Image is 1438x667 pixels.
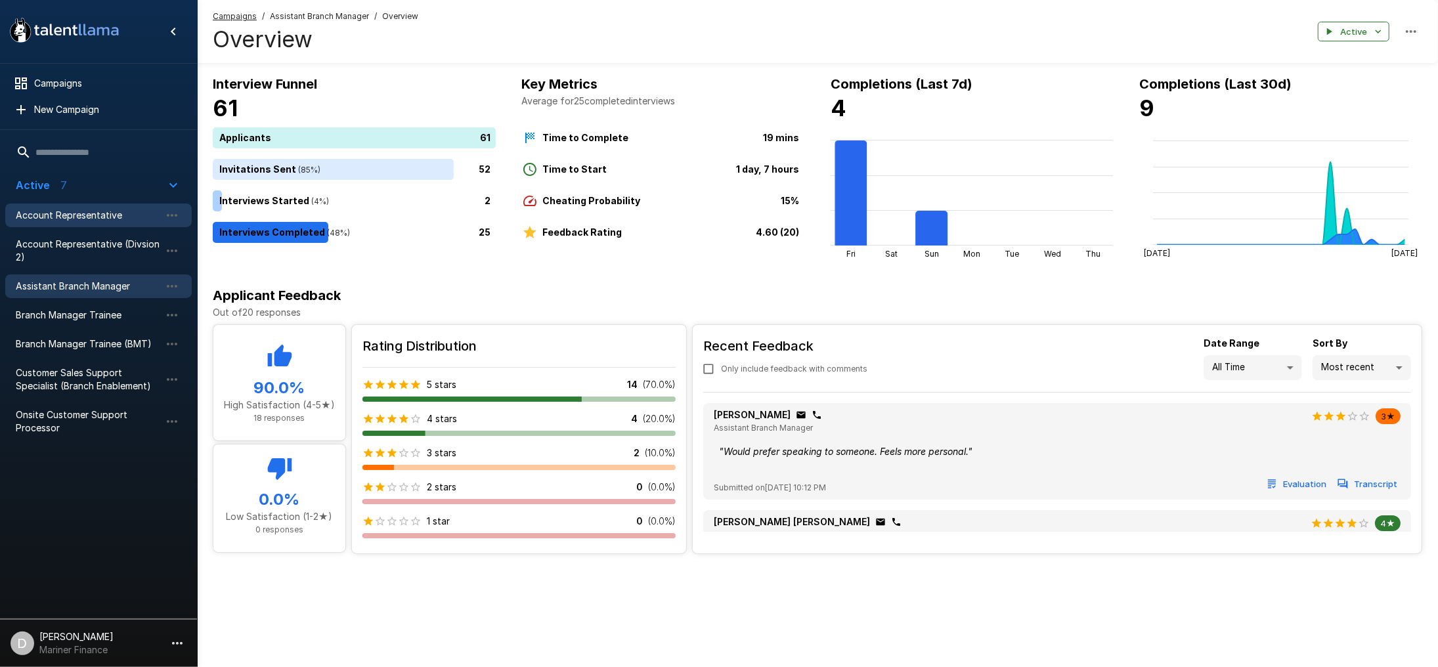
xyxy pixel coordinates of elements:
[634,446,640,460] p: 2
[831,76,972,92] b: Completions (Last 7d)
[756,226,799,238] b: 4.60 (20)
[262,10,265,23] span: /
[1313,337,1347,349] b: Sort By
[1140,95,1155,121] b: 9
[1044,249,1061,259] tspan: Wed
[714,481,826,494] span: Submitted on [DATE] 10:12 PM
[631,412,638,425] p: 4
[963,249,980,259] tspan: Mon
[643,412,676,425] p: ( 20.0 %)
[522,76,598,92] b: Key Metrics
[543,163,607,175] b: Time to Start
[636,481,643,494] p: 0
[427,446,456,460] p: 3 stars
[213,306,1422,319] p: Out of 20 responses
[648,515,676,528] p: ( 0.0 %)
[763,132,799,143] b: 19 mins
[543,132,629,143] b: Time to Complete
[213,26,418,53] h4: Overview
[543,226,622,238] b: Feedback Rating
[1204,337,1259,349] b: Date Range
[714,423,813,433] span: Assistant Branch Manager
[485,194,491,207] p: 2
[479,162,491,176] p: 52
[427,481,456,494] p: 2 stars
[1391,248,1418,258] tspan: [DATE]
[224,510,335,523] p: Low Satisfaction (1-2★)
[427,378,456,391] p: 5 stars
[714,408,791,421] p: [PERSON_NAME]
[714,440,1401,463] div: " Would prefer speaking to someone. Feels more personal. "
[362,335,676,356] h6: Rating Distribution
[736,163,799,175] b: 1 day, 7 hours
[213,288,341,303] b: Applicant Feedback
[522,95,805,108] p: Average for 25 completed interviews
[374,10,377,23] span: /
[1085,249,1100,259] tspan: Thu
[648,481,676,494] p: ( 0.0 %)
[885,249,898,259] tspan: Sat
[1318,22,1389,42] button: Active
[846,249,856,259] tspan: Fri
[1144,248,1170,258] tspan: [DATE]
[1204,355,1302,380] div: All Time
[427,412,457,425] p: 4 stars
[703,335,878,356] h6: Recent Feedback
[891,517,902,527] div: Click to copy
[812,410,822,420] div: Click to copy
[224,489,335,510] h5: 0.0 %
[643,378,676,391] p: ( 70.0 %)
[427,515,450,528] p: 1 star
[224,377,335,398] h5: 90.0 %
[714,515,870,528] p: [PERSON_NAME] [PERSON_NAME]
[479,225,491,239] p: 25
[255,525,303,534] span: 0 responses
[213,11,257,21] u: Campaigns
[382,10,418,23] span: Overview
[1375,518,1401,528] span: 4★
[254,413,305,423] span: 18 responses
[721,362,867,376] span: Only include feedback with comments
[1335,474,1401,494] button: Transcript
[796,410,806,420] div: Click to copy
[627,378,638,391] p: 14
[270,10,369,23] span: Assistant Branch Manager
[213,95,238,121] b: 61
[481,131,491,144] p: 61
[636,515,643,528] p: 0
[1264,474,1330,494] button: Evaluation
[1376,411,1401,421] span: 3★
[875,517,886,527] div: Click to copy
[781,195,799,206] b: 15%
[213,76,317,92] b: Interview Funnel
[925,249,939,259] tspan: Sun
[224,398,335,412] p: High Satisfaction (4-5★)
[1005,249,1020,259] tspan: Tue
[645,446,676,460] p: ( 10.0 %)
[543,195,641,206] b: Cheating Probability
[1140,76,1292,92] b: Completions (Last 30d)
[1313,355,1411,380] div: Most recent
[714,530,813,540] span: Assistant Branch Manager
[831,95,846,121] b: 4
